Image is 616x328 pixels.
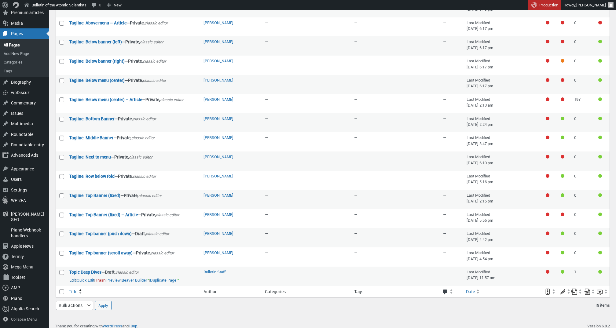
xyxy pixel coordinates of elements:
th: Tags [351,286,440,297]
span: classic editor [156,212,179,217]
div: Good [561,251,564,254]
span: classic editor [151,250,174,256]
td: 0 [571,151,584,171]
td: Last Modified [DATE] 2:15 pm [464,190,541,209]
strong: — [69,20,197,26]
a: Outgoing internal links [571,286,582,297]
a: “Tagline: Top Banner (fixed) – Article” (Edit) [69,212,138,217]
div: Focus keyphrase not set [546,251,549,254]
a: Received internal links [584,286,595,297]
span: Private, [117,135,131,140]
a: “Tagline: Middle Banner” (Edit) [69,135,113,140]
span: classic editor [138,193,162,198]
input: Apply [95,301,112,310]
div: Good [561,117,564,120]
div: Good [598,40,602,43]
a: [PERSON_NAME] [204,173,233,179]
td: Last Modified [DATE] 3:47 pm [464,132,541,151]
span: — [354,212,358,217]
span: Date [466,289,475,295]
td: Last Modified [DATE] 2:13 am [464,94,541,113]
span: classic editor [129,154,152,160]
span: — [354,154,358,159]
span: — [443,212,446,217]
strong: — [69,135,197,141]
span: — [265,231,268,236]
a: [PERSON_NAME] [204,135,233,140]
td: Last Modified [DATE] 6:17 pm [464,75,541,94]
span: Draft, [135,231,146,236]
strong: — [69,212,197,218]
td: Last Modified [DATE] 4:42 pm [464,228,541,247]
a: “Tagline: Row below fold” (Edit) [69,173,115,179]
div: Focus keyphrase not set [546,231,549,235]
div: Needs improvement [561,213,564,216]
div: Focus keyphrase not set [546,174,549,178]
span: — [443,20,446,25]
span: — [443,77,446,83]
span: — [443,39,446,44]
td: Last Modified [DATE] 6:10 pm [464,151,541,171]
strong: — [69,269,197,275]
div: Good [598,136,602,139]
td: Last Modified [DATE] 6:17 pm [464,17,541,37]
div: Good [561,231,564,235]
span: — [354,173,358,179]
span: | [77,277,95,283]
td: 1 [571,267,584,286]
a: [PERSON_NAME] [204,231,233,236]
div: Needs improvement [561,97,564,101]
span: classic editor [143,58,166,64]
a: [PERSON_NAME] [204,58,233,64]
span: — [265,135,268,140]
a: Move “Topic Deep Dives” to the Trash [95,277,105,283]
div: Needs improvement [598,21,602,24]
div: OK [561,59,564,63]
span: Private, [141,212,156,217]
span: — [265,20,268,25]
td: Last Modified [DATE] 5:16 pm [464,171,541,190]
span: — [443,173,446,179]
strong: — [69,231,197,237]
td: 0 [571,75,584,94]
span: Private, [136,250,151,256]
button: Quick edit “Topic Deep Dives” inline [77,277,94,283]
span: Comments [442,289,448,295]
span: — [443,116,446,121]
span: — [354,97,358,102]
span: — [265,39,268,44]
a: [PERSON_NAME] [204,97,233,102]
span: — [265,58,268,64]
span: — [265,97,268,102]
span: — [443,154,446,159]
td: Last Modified [DATE] 4:54 pm [464,247,541,267]
div: Good [598,59,602,63]
span: — [354,135,358,140]
a: Edit “Topic Deep Dives” [69,277,76,283]
div: Focus keyphrase not set [546,97,549,101]
td: 0 [571,228,584,247]
td: Last Modified [DATE] 2:24 pm [464,113,541,133]
td: Last Modified [DATE] 11:57 am [464,267,541,286]
div: Focus keyphrase not set [546,117,549,120]
a: “Tagline: Below menu (center) – Article” (Edit) [69,97,142,102]
div: Focus keyphrase not set [546,213,549,216]
span: Private, [130,20,145,26]
span: Private, [128,77,143,83]
span: — [443,58,446,64]
div: Focus keyphrase not set [546,78,549,82]
a: Readability score [556,286,571,297]
span: — [265,212,268,217]
span: Private, [124,192,138,198]
td: 0 [571,17,584,37]
span: Private, [118,116,133,122]
span: classic editor [133,116,156,122]
strong: — [69,39,197,45]
a: “Tagline: Top banner (scroll away)” (Edit) [69,250,133,256]
a: [PERSON_NAME] [204,250,233,255]
a: [PERSON_NAME] [204,154,233,159]
a: Duplicate Page [150,277,176,283]
div: Good [598,78,602,82]
span: classic editor [116,269,139,275]
span: classic editor [146,231,169,236]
